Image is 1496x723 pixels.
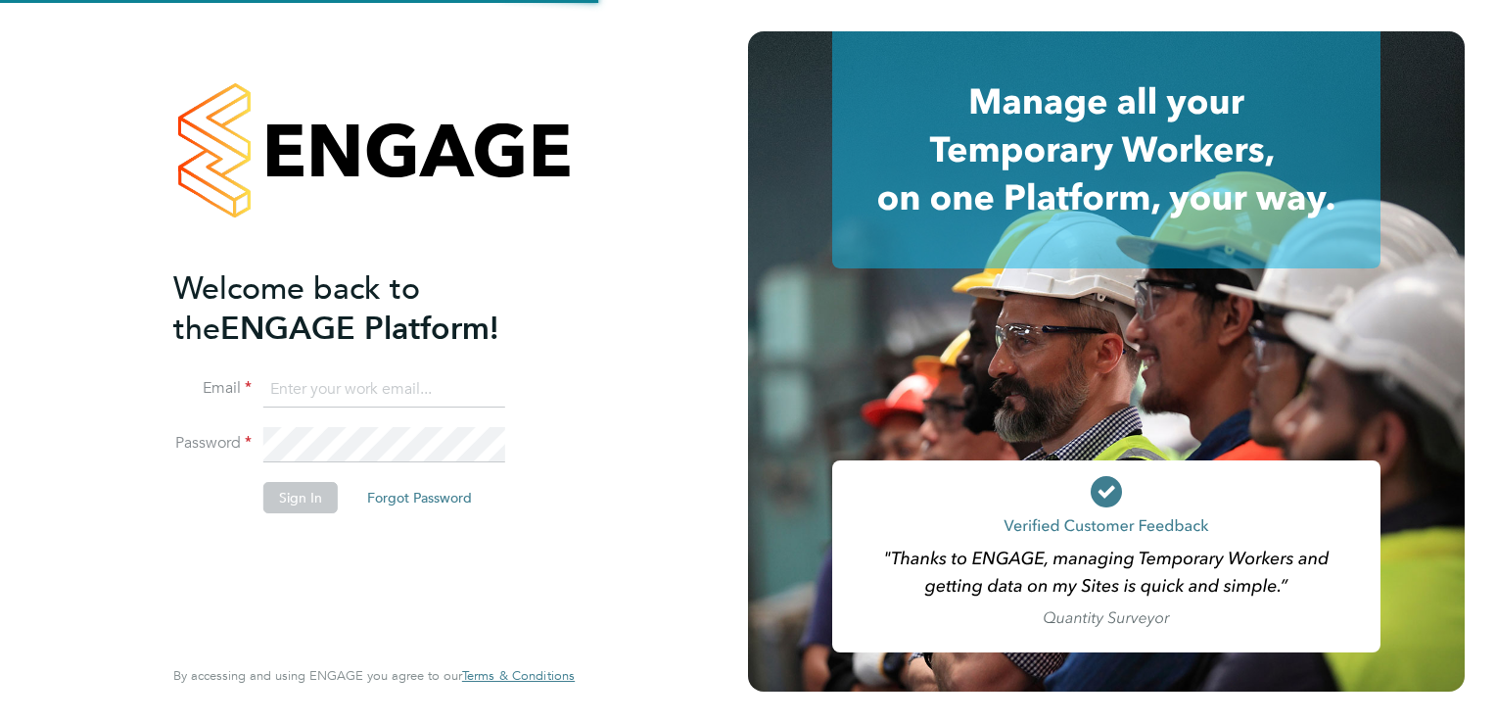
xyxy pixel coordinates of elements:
[263,482,338,513] button: Sign In
[263,372,505,408] input: Enter your work email...
[173,378,252,399] label: Email
[462,668,575,684] a: Terms & Conditions
[462,667,575,684] span: Terms & Conditions
[351,482,488,513] button: Forgot Password
[173,433,252,454] label: Password
[173,268,555,349] h2: ENGAGE Platform!
[173,269,420,348] span: Welcome back to the
[173,667,575,684] span: By accessing and using ENGAGE you agree to our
